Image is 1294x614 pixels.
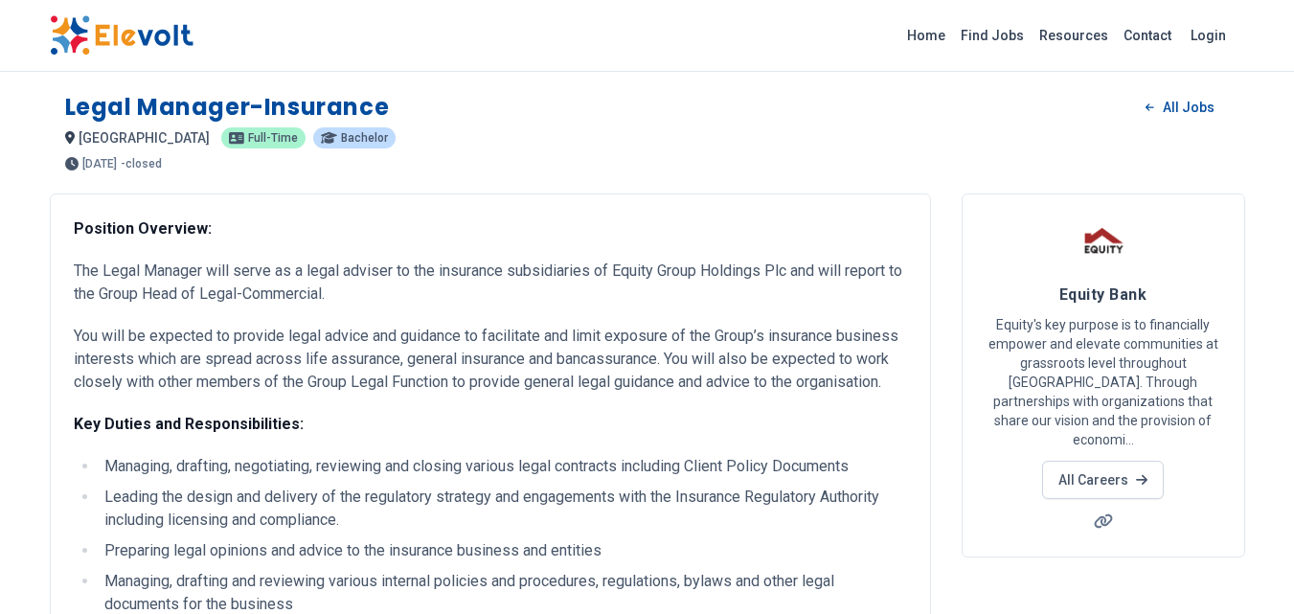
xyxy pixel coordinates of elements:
strong: Key Duties and Responsibilities: [74,415,304,433]
a: Resources [1032,20,1116,51]
strong: Position Overview: [74,219,212,238]
a: Home [899,20,953,51]
p: You will be expected to provide legal advice and guidance to facilitate and limit exposure of the... [74,325,907,394]
img: Elevolt [50,15,193,56]
span: [DATE] [82,158,117,170]
span: [GEOGRAPHIC_DATA] [79,130,210,146]
li: Managing, drafting, negotiating, reviewing and closing various legal contracts including Client P... [99,455,907,478]
a: Find Jobs [953,20,1032,51]
a: Contact [1116,20,1179,51]
span: full-time [248,132,298,144]
a: Login [1179,16,1237,55]
li: Preparing legal opinions and advice to the insurance business and entities [99,539,907,562]
span: bachelor [341,132,388,144]
li: Leading the design and delivery of the regulatory strategy and engagements with the Insurance Reg... [99,486,907,532]
span: Equity Bank [1059,285,1146,304]
p: Equity's key purpose is to financially empower and elevate communities at grassroots level throug... [986,315,1221,449]
p: - closed [121,158,162,170]
a: All Careers [1042,461,1164,499]
p: The Legal Manager will serve as a legal adviser to the insurance subsidiaries of Equity Group Hol... [74,260,907,306]
img: Equity Bank [1079,217,1127,265]
h1: Legal Manager-Insurance [65,92,390,123]
a: All Jobs [1130,93,1229,122]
